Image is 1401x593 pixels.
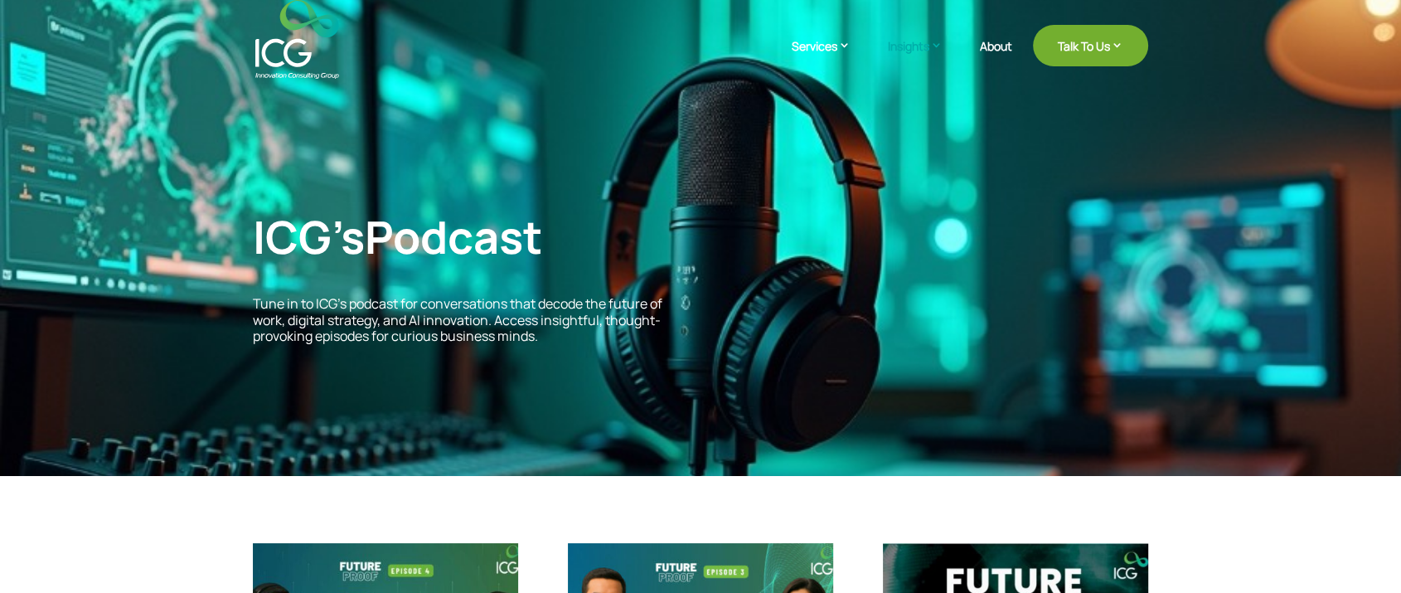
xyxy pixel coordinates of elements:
[1033,25,1148,66] a: Talk To Us
[365,206,542,267] span: Podcast
[253,206,542,267] span: ICG’s
[1125,414,1401,593] iframe: Chat Widget
[253,294,662,344] span: Tune in to ICG’s podcast for conversations that decode the future of work, digital strategy, and ...
[792,37,867,79] a: Services
[980,40,1012,79] a: About
[888,37,959,79] a: Insights
[183,101,279,112] div: Keywords by Traffic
